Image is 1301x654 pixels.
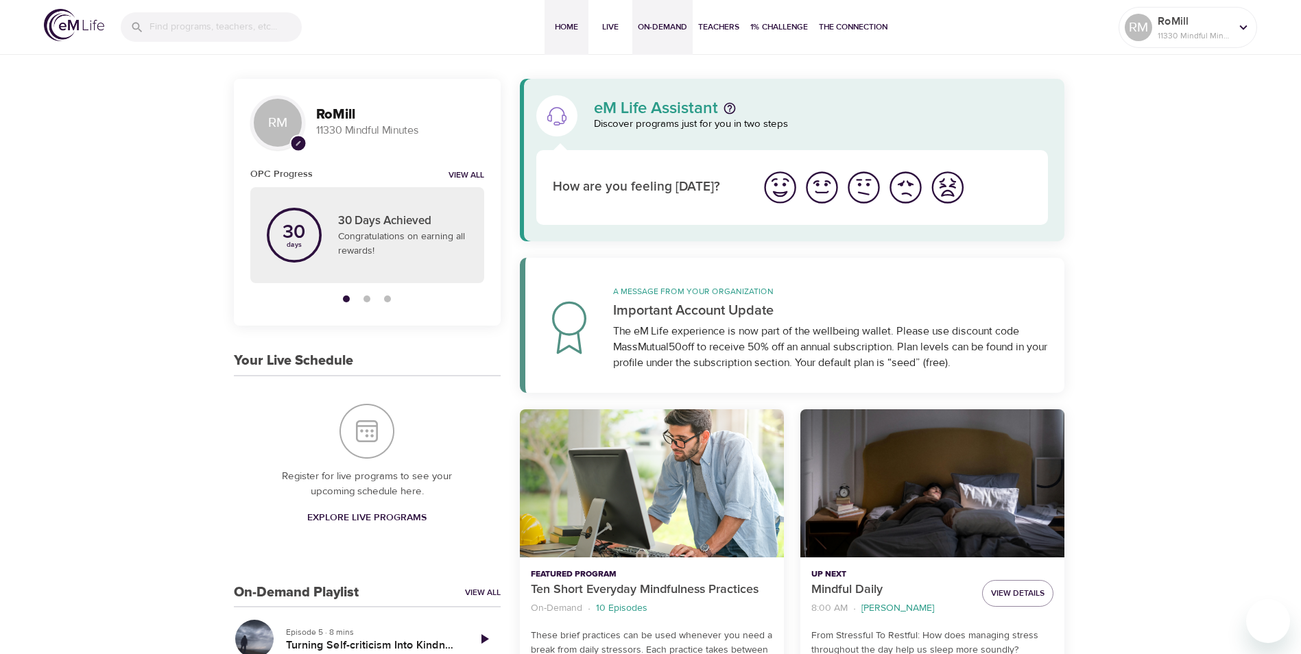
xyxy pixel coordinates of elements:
p: Featured Program [531,568,773,581]
p: Ten Short Everyday Mindfulness Practices [531,581,773,599]
span: Live [594,20,627,34]
button: I'm feeling ok [843,167,885,208]
p: 10 Episodes [596,601,647,616]
img: great [761,169,799,206]
div: RM [1125,14,1152,41]
p: [PERSON_NAME] [861,601,934,616]
span: Home [550,20,583,34]
img: eM Life Assistant [546,105,568,127]
button: Mindful Daily [800,409,1064,558]
img: good [803,169,841,206]
img: ok [845,169,883,206]
a: Explore Live Programs [302,505,432,531]
span: On-Demand [638,20,687,34]
p: Episode 5 · 8 mins [286,626,457,638]
h3: Your Live Schedule [234,353,353,369]
img: bad [887,169,924,206]
p: 30 Days Achieved [338,213,468,230]
p: 11330 Mindful Minutes [1158,29,1230,42]
p: Important Account Update [613,300,1049,321]
button: I'm feeling great [759,167,801,208]
input: Find programs, teachers, etc... [150,12,302,42]
div: RM [250,95,305,150]
a: View all notifications [449,170,484,182]
nav: breadcrumb [811,599,971,618]
img: logo [44,9,104,41]
p: On-Demand [531,601,582,616]
img: worst [929,169,966,206]
h3: RoMill [316,107,484,123]
span: The Connection [819,20,887,34]
span: Teachers [698,20,739,34]
p: days [283,242,305,247]
p: RoMill [1158,13,1230,29]
p: 11330 Mindful Minutes [316,123,484,138]
p: Mindful Daily [811,581,971,599]
span: 1% Challenge [750,20,808,34]
p: 30 [283,223,305,242]
button: I'm feeling worst [927,167,968,208]
iframe: Button to launch messaging window [1246,599,1290,643]
li: · [588,599,590,618]
p: Discover programs just for you in two steps [594,117,1049,132]
img: Your Live Schedule [339,404,394,459]
span: Explore Live Programs [307,509,427,526]
button: I'm feeling bad [885,167,927,208]
nav: breadcrumb [531,599,773,618]
h5: Turning Self-criticism Into Kindness [286,638,457,653]
p: eM Life Assistant [594,100,718,117]
p: How are you feeling [DATE]? [553,178,743,197]
button: View Details [982,580,1053,607]
h3: On-Demand Playlist [234,585,359,601]
li: · [853,599,856,618]
div: The eM Life experience is now part of the wellbeing wallet. Please use discount code MassMutual50... [613,324,1049,371]
button: Ten Short Everyday Mindfulness Practices [520,409,784,558]
p: Up Next [811,568,971,581]
h6: OPC Progress [250,167,313,182]
p: A message from your organization [613,285,1049,298]
button: I'm feeling good [801,167,843,208]
p: Register for live programs to see your upcoming schedule here. [261,469,473,500]
span: View Details [991,586,1045,601]
a: View All [465,587,501,598]
p: 8:00 AM [811,601,848,616]
p: Congratulations on earning all rewards! [338,230,468,258]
